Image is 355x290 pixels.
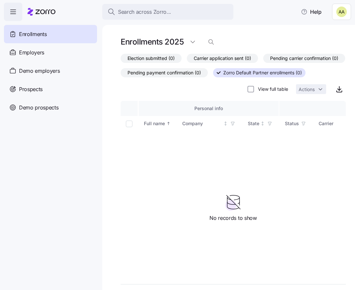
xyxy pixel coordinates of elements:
[126,121,132,127] input: Select all records
[128,54,175,63] span: Election submitted (0)
[121,37,184,47] h1: Enrollments 2025
[285,120,299,127] div: Status
[19,67,60,75] span: Demo employers
[166,121,171,126] div: Sorted ascending
[118,8,171,16] span: Search across Zorro...
[144,105,273,112] div: Personal info
[260,121,265,126] div: Not sorted
[299,87,315,92] span: Actions
[128,68,201,77] span: Pending payment confirmation (0)
[194,54,251,63] span: Carrier application sent (0)
[223,68,302,77] span: Zorro Default Partner enrollments (0)
[248,120,259,127] div: State
[4,98,97,117] a: Demo prospects
[296,5,327,18] button: Help
[19,85,43,93] span: Prospects
[254,86,288,92] label: View full table
[177,116,243,131] th: CompanyNot sorted
[19,104,59,112] span: Demo prospects
[336,7,347,17] img: 69dbe272839496de7880a03cd36c60c1
[4,43,97,62] a: Employers
[139,116,177,131] th: Full nameSorted ascending
[19,30,47,38] span: Enrollments
[144,120,165,127] div: Full name
[4,25,97,43] a: Enrollments
[223,121,228,126] div: Not sorted
[19,48,44,57] span: Employers
[301,8,322,16] span: Help
[209,214,257,222] span: No records to show
[102,4,233,20] button: Search across Zorro...
[296,84,326,94] button: Actions
[243,116,280,131] th: StateNot sorted
[270,54,338,63] span: Pending carrier confirmation (0)
[182,120,222,127] div: Company
[4,62,97,80] a: Demo employers
[4,80,97,98] a: Prospects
